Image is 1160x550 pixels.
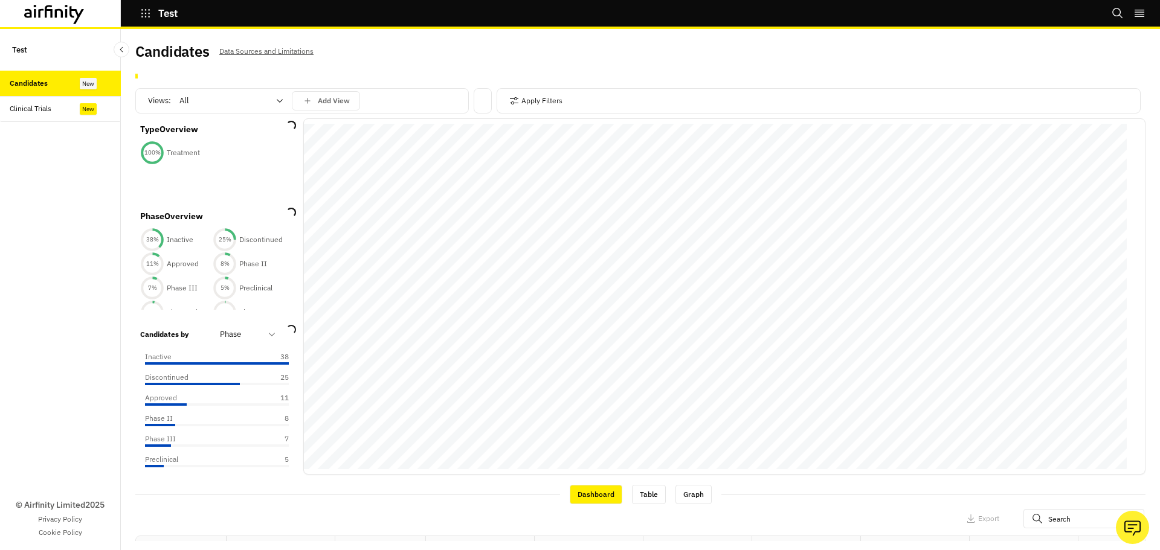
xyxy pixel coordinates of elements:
p: Inactive [167,234,193,245]
div: Clinical Trials [10,103,51,114]
button: Export [966,509,999,528]
div: Table [632,485,666,504]
p: Phase I [239,307,264,318]
p: Type Overview [140,123,198,136]
div: 7 % [140,283,164,292]
div: 25 % [213,235,237,243]
button: Close Sidebar [114,42,129,57]
p: Phase II [239,258,267,269]
p: Phase III [167,283,198,293]
a: Cookie Policy [39,527,82,538]
button: save changes [292,91,360,110]
p: Phase II/III [167,307,207,318]
p: Discontinued [239,234,283,245]
a: Privacy Policy [38,514,82,525]
input: Search [1023,509,1144,528]
p: Approved [167,258,199,269]
p: Phase III [145,433,176,444]
div: New [80,78,97,89]
button: Search [1112,3,1124,24]
div: 100 % [140,149,164,157]
p: Treatment [167,147,200,158]
p: 5 [259,454,289,465]
div: 38 % [140,235,164,243]
div: 3 % [140,307,164,316]
p: Phase II [145,413,173,424]
p: Discontinued [145,372,188,383]
p: 11 [259,392,289,403]
p: Inactive [145,351,172,362]
div: Graph [675,485,712,504]
p: Preclinical [145,454,178,465]
p: 38 [259,351,289,362]
div: Views: [148,91,360,110]
button: Test [140,3,178,24]
h2: Candidates [135,43,210,60]
p: Test [12,39,27,61]
p: Preclinical [239,283,272,293]
p: Approved [145,392,177,403]
div: New [80,103,97,115]
p: Test [158,8,178,19]
p: © Airfinity Limited 2025 [16,499,105,511]
p: 7 [259,433,289,444]
p: Export [978,514,999,523]
div: 5 % [213,283,237,292]
p: Add View [318,97,350,105]
p: 25 [259,372,289,383]
p: Candidates by [140,329,188,340]
p: 8 [259,413,289,424]
button: Apply Filters [509,91,562,110]
div: 8 % [213,259,237,267]
div: 11 % [140,259,164,267]
p: Data Sources and Limitations [219,45,314,58]
button: Ask our analysts [1116,511,1149,544]
p: Phase Overview [140,210,203,223]
div: 1 % [213,307,237,316]
div: Dashboard [570,485,622,504]
div: Candidates [10,78,48,89]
